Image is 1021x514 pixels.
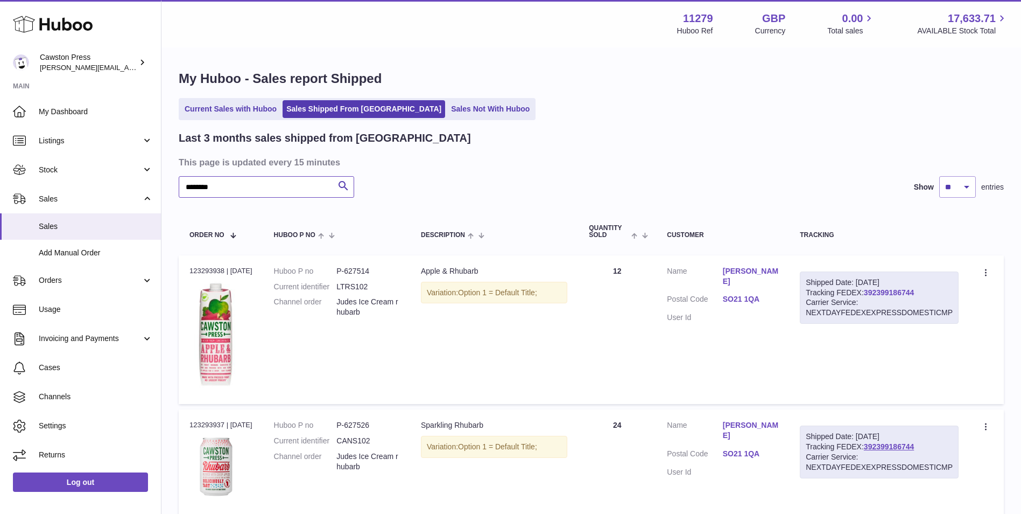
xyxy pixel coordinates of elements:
[421,436,567,458] div: Variation:
[458,442,537,451] span: Option 1 = Default Title;
[40,63,273,72] span: [PERSON_NAME][EMAIL_ADDRESS][PERSON_NAME][DOMAIN_NAME]
[677,26,713,36] div: Huboo Ref
[589,225,629,239] span: Quantity Sold
[421,232,465,239] span: Description
[189,434,243,505] img: 112791717167690.png
[667,294,722,307] dt: Postal Code
[179,156,1001,168] h3: This page is updated every 15 minutes
[917,11,1008,36] a: 17,633.71 AVAILABLE Stock Total
[39,221,153,232] span: Sales
[827,11,875,36] a: 0.00 Total sales
[800,426,959,478] div: Tracking FEDEX:
[274,452,337,472] dt: Channel order
[864,288,914,297] a: 392399186744
[39,304,153,315] span: Usage
[723,294,778,304] a: SO21 1QA
[274,297,337,317] dt: Channel order
[39,275,142,286] span: Orders
[800,232,959,239] div: Tracking
[806,277,953,288] div: Shipped Date: [DATE]
[336,282,399,292] dd: LTRS102
[274,282,337,292] dt: Current identifier
[39,334,142,344] span: Invoicing and Payments
[421,266,567,276] div: Apple & Rhubarb
[667,467,722,477] dt: User Id
[39,392,153,402] span: Channels
[179,70,1004,87] h1: My Huboo - Sales report Shipped
[39,421,153,431] span: Settings
[667,420,722,443] dt: Name
[274,266,337,276] dt: Huboo P no
[723,420,778,441] a: [PERSON_NAME]
[806,452,953,473] div: Carrier Service: NEXTDAYFEDEXEXPRESSDOMESTICMP
[336,266,399,276] dd: P-627514
[336,420,399,430] dd: P-627526
[181,100,280,118] a: Current Sales with Huboo
[39,363,153,373] span: Cases
[39,194,142,204] span: Sales
[667,266,722,289] dt: Name
[914,182,934,192] label: Show
[13,473,148,492] a: Log out
[189,266,252,276] div: 123293938 | [DATE]
[189,420,252,430] div: 123293937 | [DATE]
[806,432,953,442] div: Shipped Date: [DATE]
[13,54,29,71] img: thomas.carson@cawstonpress.com
[189,279,243,391] img: 112791728631705.JPG
[274,232,315,239] span: Huboo P no
[762,11,785,26] strong: GBP
[458,288,537,297] span: Option 1 = Default Title;
[39,107,153,117] span: My Dashboard
[274,420,337,430] dt: Huboo P no
[179,131,471,145] h2: Last 3 months sales shipped from [GEOGRAPHIC_DATA]
[723,449,778,459] a: SO21 1QA
[447,100,533,118] a: Sales Not With Huboo
[336,452,399,472] dd: Judes Ice Cream rhubarb
[283,100,445,118] a: Sales Shipped From [GEOGRAPHIC_DATA]
[917,26,1008,36] span: AVAILABLE Stock Total
[578,255,656,404] td: 12
[755,26,786,36] div: Currency
[981,182,1004,192] span: entries
[189,232,224,239] span: Order No
[40,52,137,73] div: Cawston Press
[806,297,953,318] div: Carrier Service: NEXTDAYFEDEXEXPRESSDOMESTICMP
[39,136,142,146] span: Listings
[948,11,996,26] span: 17,633.71
[683,11,713,26] strong: 11279
[421,282,567,304] div: Variation:
[667,312,722,323] dt: User Id
[864,442,914,451] a: 392399186744
[842,11,863,26] span: 0.00
[421,420,567,430] div: Sparkling Rhubarb
[723,266,778,287] a: [PERSON_NAME]
[800,272,959,324] div: Tracking FEDEX:
[667,449,722,462] dt: Postal Code
[336,436,399,446] dd: CANS102
[336,297,399,317] dd: Judes Ice Cream rhubarb
[39,165,142,175] span: Stock
[667,232,778,239] div: Customer
[827,26,875,36] span: Total sales
[39,248,153,258] span: Add Manual Order
[39,450,153,460] span: Returns
[274,436,337,446] dt: Current identifier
